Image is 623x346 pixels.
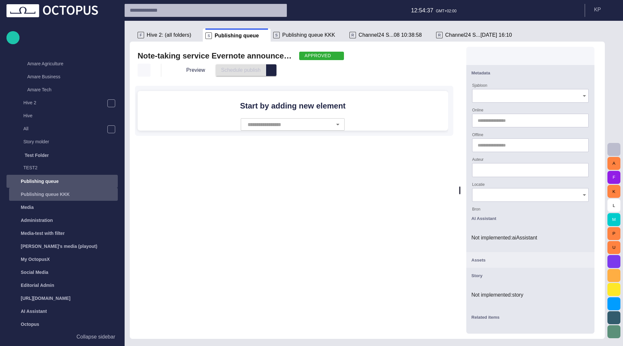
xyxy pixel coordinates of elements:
div: [URL][DOMAIN_NAME] [6,292,118,305]
button: Collapse sidebar [6,330,118,343]
div: Button group with publish options [216,64,276,76]
span: AI Assistant [471,216,496,221]
p: Publishing queue KKK [21,191,70,198]
label: Offline [472,132,483,138]
p: R [436,32,443,38]
p: Administration [21,217,53,224]
p: AI Assistant [21,308,47,314]
button: APPROVED [299,52,344,60]
div: All [10,123,118,136]
p: Social Media [21,269,48,276]
p: Hive [23,112,32,119]
span: Metadata [471,70,490,75]
label: Auteur [472,157,483,162]
div: Media-test with filter [6,227,118,240]
button: AI Assistant [466,211,594,226]
button: Assets [466,252,594,268]
div: [PERSON_NAME]'s media (playout) [6,240,118,253]
button: Preview [172,64,211,76]
p: All [23,125,29,132]
div: Hive 2 [10,97,118,110]
label: Bron [472,206,480,212]
p: Amare Agriculture [27,60,63,67]
div: Amare Business [14,71,118,84]
p: Test Folder [25,152,49,159]
button: U [607,241,620,254]
p: Editorial Admin [21,282,54,288]
button: select publish option [266,64,276,76]
button: Open [333,120,342,129]
span: Story [471,273,483,278]
p: [PERSON_NAME]'s media (playout) [21,243,97,250]
div: AI Assistant [6,305,118,318]
label: Locatie [472,182,485,187]
span: Channel24 S...[DATE] 16:10 [445,32,512,38]
button: K [607,185,620,198]
p: Amare Tech [27,86,51,93]
p: Amare Business [27,73,60,80]
span: Publishing queue [214,32,259,39]
span: Publishing queue KKK [282,32,335,38]
div: Amare Agriculture [14,58,118,71]
div: SPublishing queue [203,29,270,42]
p: 12:54:37 [411,6,434,15]
div: SPublishing queue KKK [271,29,347,42]
button: F [607,171,620,184]
button: Metadata [466,65,594,81]
button: A [607,157,620,170]
p: Media [21,204,34,211]
button: P [607,227,620,240]
p: F [138,32,144,38]
p: K P [594,6,601,14]
div: Octopus [6,318,118,331]
div: AmareAmare AgricultureAmare BusinessAmare Tech [10,45,118,97]
p: R [349,32,356,38]
button: KP [589,4,619,16]
img: Octopus News Room [6,4,98,17]
label: Sjabloon [472,83,487,88]
span: Related items [471,315,500,320]
p: Hive 2 [23,99,36,106]
div: Story molder [10,136,118,149]
p: My OctopusX [21,256,50,263]
p: Not implemented: story [471,291,589,299]
div: RChannel24 S...[DATE] 16:10 [434,29,521,42]
div: TEST2 [10,162,118,175]
span: Assets [471,258,486,263]
p: Collapse sidebar [77,333,115,341]
div: FHive 2: (all folders) [135,29,203,42]
p: [URL][DOMAIN_NAME] [21,295,70,301]
button: Related items [466,309,594,325]
p: Not implemented: aiAssistant [471,234,589,242]
p: Media-test with filter [21,230,65,237]
p: Story molder [23,138,49,145]
p: S [205,32,212,39]
span: Hive 2: (all folders) [147,32,191,38]
p: Publishing queue [21,178,59,185]
button: M [607,213,620,226]
p: S [273,32,280,38]
div: RChannel24 S...08 10:38:58 [347,29,434,42]
div: Publishing queue [6,175,118,188]
button: Open [580,91,589,100]
span: Channel24 S...08 10:38:58 [359,32,422,38]
div: Hive [10,110,118,123]
button: L [607,199,620,212]
div: Amare Tech [14,84,118,97]
h2: Start by adding new element [143,101,443,110]
button: Story [466,268,594,283]
button: Open [580,190,589,199]
p: Octopus [21,321,39,327]
p: TEST2 [23,164,38,171]
label: Online [472,108,483,113]
p: Not implemented: relatedItems [471,333,589,340]
h2: Note-taking service Evernote announced a breach on their network today, and has instituted a serv... [138,51,294,61]
div: Media [6,201,118,214]
p: GMT+02:00 [436,8,457,14]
